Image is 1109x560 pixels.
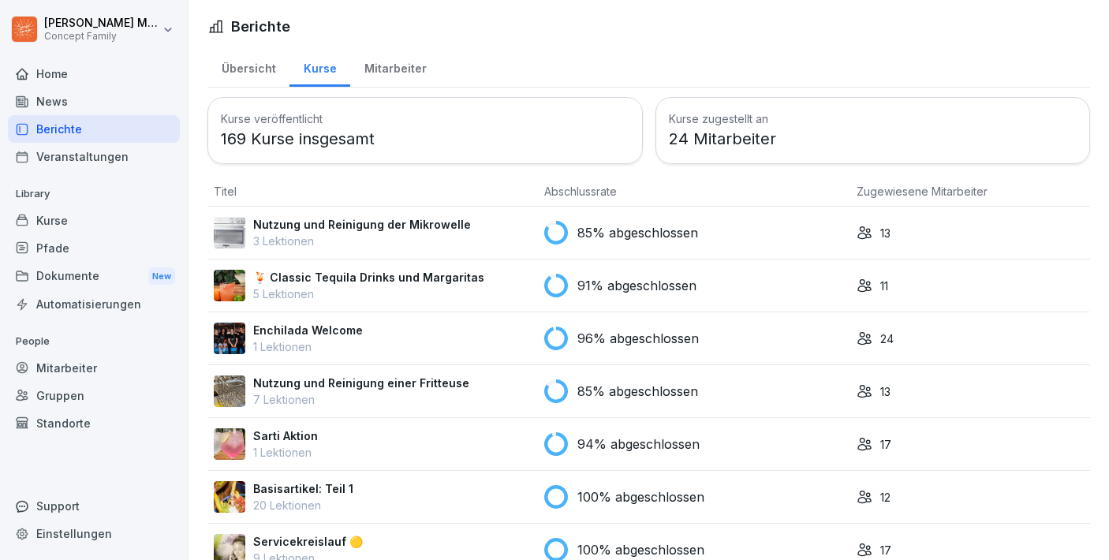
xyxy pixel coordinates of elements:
[8,382,180,409] a: Gruppen
[350,47,440,87] a: Mitarbeiter
[253,338,363,355] p: 1 Lektionen
[8,409,180,437] a: Standorte
[8,181,180,207] p: Library
[44,17,159,30] p: [PERSON_NAME] Moraitis
[8,234,180,262] a: Pfade
[880,383,891,400] p: 13
[253,269,484,286] p: 🍹 Classic Tequila Drinks und Margaritas
[880,225,891,241] p: 13
[669,110,1077,127] h3: Kurse zugestellt an
[253,375,469,391] p: Nutzung und Reinigung einer Fritteuse
[44,31,159,42] p: Concept Family
[253,480,353,497] p: Basisartikel: Teil 1
[214,323,245,354] img: tvia5dmua0oanporuy26ler9.png
[538,177,850,207] th: Abschlussrate
[231,16,290,37] h1: Berichte
[8,262,180,291] a: DokumenteNew
[8,354,180,382] a: Mitarbeiter
[214,481,245,513] img: vl10squk9nhs2w7y6yyq5aqw.png
[289,47,350,87] a: Kurse
[8,329,180,354] p: People
[880,330,894,347] p: 24
[214,270,245,301] img: w6z44imirsf58l7dk7m6l48m.png
[857,185,988,198] span: Zugewiesene Mitarbeiter
[214,185,237,198] span: Titel
[253,216,471,233] p: Nutzung und Reinigung der Mikrowelle
[8,143,180,170] a: Veranstaltungen
[8,88,180,115] a: News
[253,233,471,249] p: 3 Lektionen
[8,290,180,318] a: Automatisierungen
[8,492,180,520] div: Support
[221,110,629,127] h3: Kurse veröffentlicht
[880,489,891,506] p: 12
[253,322,363,338] p: Enchilada Welcome
[577,329,699,348] p: 96% abgeschlossen
[577,223,698,242] p: 85% abgeschlossen
[214,217,245,248] img: h1lolpoaabqe534qsg7vh4f7.png
[148,267,175,286] div: New
[880,542,891,558] p: 17
[253,444,318,461] p: 1 Lektionen
[577,276,696,295] p: 91% abgeschlossen
[577,435,700,454] p: 94% abgeschlossen
[214,375,245,407] img: b2msvuojt3s6egexuweix326.png
[253,391,469,408] p: 7 Lektionen
[669,127,1077,151] p: 24 Mitarbeiter
[253,286,484,302] p: 5 Lektionen
[8,262,180,291] div: Dokumente
[207,47,289,87] a: Übersicht
[8,207,180,234] a: Kurse
[8,520,180,547] a: Einstellungen
[253,427,318,444] p: Sarti Aktion
[253,533,363,550] p: Servicekreislauf 🟡
[8,60,180,88] a: Home
[214,428,245,460] img: q0q559oa0uxor67ynhkb83qw.png
[8,115,180,143] a: Berichte
[221,127,629,151] p: 169 Kurse insgesamt
[253,497,353,513] p: 20 Lektionen
[577,540,704,559] p: 100% abgeschlossen
[577,382,698,401] p: 85% abgeschlossen
[880,278,888,294] p: 11
[880,436,891,453] p: 17
[577,487,704,506] p: 100% abgeschlossen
